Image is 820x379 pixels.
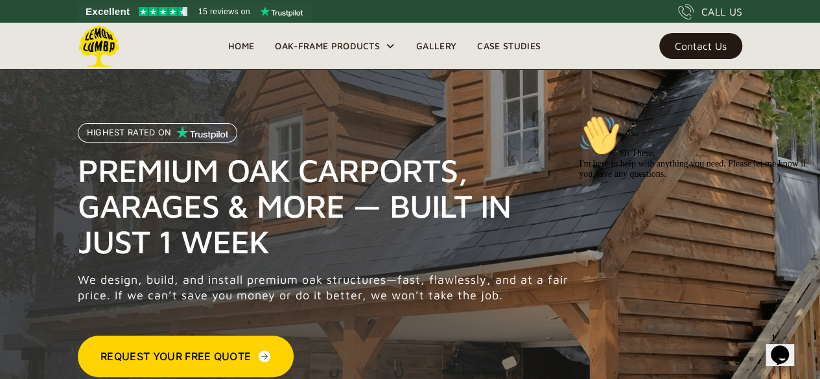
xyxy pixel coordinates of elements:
iframe: chat widget [766,327,807,366]
span: Excellent [86,4,130,19]
img: Trustpilot logo [260,6,303,17]
div: Contact Us [675,41,727,51]
span: Hi There, I'm here to help with anything you need. Please let me know if you have any questions. [5,39,233,69]
div: Oak-Frame Products [275,38,380,54]
p: We design, build, and install premium oak structures—fast, flawlessly, and at a fair price. If we... [78,272,576,303]
a: Request Your Free Quote [78,336,294,377]
h1: Premium Oak Carports, Garages & More — Built in Just 1 Week [78,152,576,259]
img: :wave: [5,5,47,47]
a: Contact Us [659,33,742,59]
p: Highest Rated on [87,128,172,137]
div: 👋Hi There,I'm here to help with anything you need. Please let me know if you have any questions. [5,5,239,70]
a: Case Studies [467,36,551,56]
a: Home [218,36,264,56]
a: Highest Rated on [78,123,237,152]
a: Gallery [406,36,467,56]
div: CALL US [701,4,742,19]
div: Oak-Frame Products [264,23,406,69]
div: Request Your Free Quote [100,349,251,364]
iframe: chat widget [574,109,807,321]
a: See Lemon Lumba reviews on Trustpilot [78,3,312,21]
img: Trustpilot 4.5 stars [139,7,187,16]
a: CALL US [678,4,742,19]
span: 15 reviews on [198,4,250,19]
